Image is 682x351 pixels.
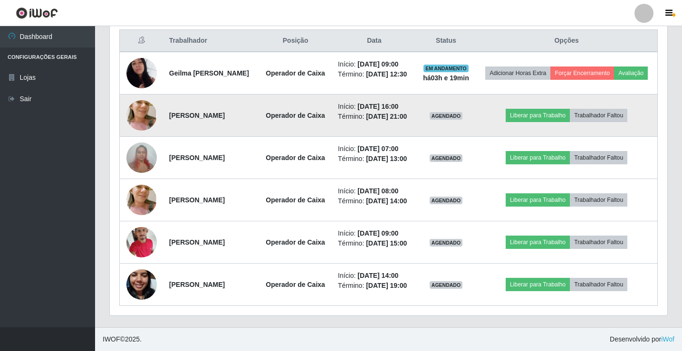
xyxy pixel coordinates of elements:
strong: há 03 h e 19 min [423,74,469,82]
time: [DATE] 12:30 [366,70,407,78]
li: Início: [338,144,411,154]
time: [DATE] 21:00 [366,113,407,120]
strong: [PERSON_NAME] [169,238,225,246]
button: Liberar para Trabalho [506,236,570,249]
button: Liberar para Trabalho [506,109,570,122]
li: Término: [338,154,411,164]
strong: Operador de Caixa [266,154,325,161]
button: Adicionar Horas Extra [485,66,550,80]
span: EM ANDAMENTO [423,65,469,72]
th: Opções [476,30,657,52]
strong: [PERSON_NAME] [169,154,225,161]
button: Liberar para Trabalho [506,193,570,207]
strong: Operador de Caixa [266,69,325,77]
th: Status [416,30,476,52]
img: 1752702642595.jpeg [126,87,157,144]
li: Término: [338,281,411,291]
button: Liberar para Trabalho [506,151,570,164]
strong: Operador de Caixa [266,238,325,246]
li: Início: [338,228,411,238]
span: © 2025 . [103,334,142,344]
time: [DATE] 09:00 [357,229,398,237]
span: AGENDADO [430,154,463,162]
button: Trabalhador Faltou [570,109,627,122]
span: Desenvolvido por [610,334,674,344]
li: Início: [338,102,411,112]
span: AGENDADO [430,197,463,204]
time: [DATE] 14:00 [357,272,398,279]
span: IWOF [103,335,120,343]
span: AGENDADO [430,239,463,247]
button: Trabalhador Faltou [570,236,627,249]
button: Trabalhador Faltou [570,193,627,207]
li: Término: [338,196,411,206]
strong: [PERSON_NAME] [169,281,225,288]
img: 1741826148632.jpeg [126,222,157,262]
span: AGENDADO [430,112,463,120]
img: CoreUI Logo [16,7,58,19]
strong: [PERSON_NAME] [169,112,225,119]
img: 1722880664865.jpeg [126,137,157,178]
strong: Operador de Caixa [266,281,325,288]
button: Trabalhador Faltou [570,151,627,164]
time: [DATE] 15:00 [366,239,407,247]
time: [DATE] 08:00 [357,187,398,195]
img: 1735855062052.jpeg [126,257,157,312]
time: [DATE] 14:00 [366,197,407,205]
strong: Geilma [PERSON_NAME] [169,69,249,77]
li: Início: [338,59,411,69]
time: [DATE] 09:00 [357,60,398,68]
span: AGENDADO [430,281,463,289]
th: Trabalhador [163,30,259,52]
time: [DATE] 19:00 [366,282,407,289]
strong: Operador de Caixa [266,112,325,119]
img: 1752702642595.jpeg [126,171,157,228]
button: Liberar para Trabalho [506,278,570,291]
li: Início: [338,186,411,196]
button: Avaliação [614,66,648,80]
li: Término: [338,112,411,122]
strong: Operador de Caixa [266,196,325,204]
img: 1699231984036.jpeg [126,46,157,100]
button: Forçar Encerramento [550,66,614,80]
li: Término: [338,238,411,248]
time: [DATE] 07:00 [357,145,398,152]
strong: [PERSON_NAME] [169,196,225,204]
button: Trabalhador Faltou [570,278,627,291]
a: iWof [661,335,674,343]
time: [DATE] 16:00 [357,103,398,110]
time: [DATE] 13:00 [366,155,407,162]
li: Início: [338,271,411,281]
th: Posição [259,30,332,52]
th: Data [332,30,416,52]
li: Término: [338,69,411,79]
